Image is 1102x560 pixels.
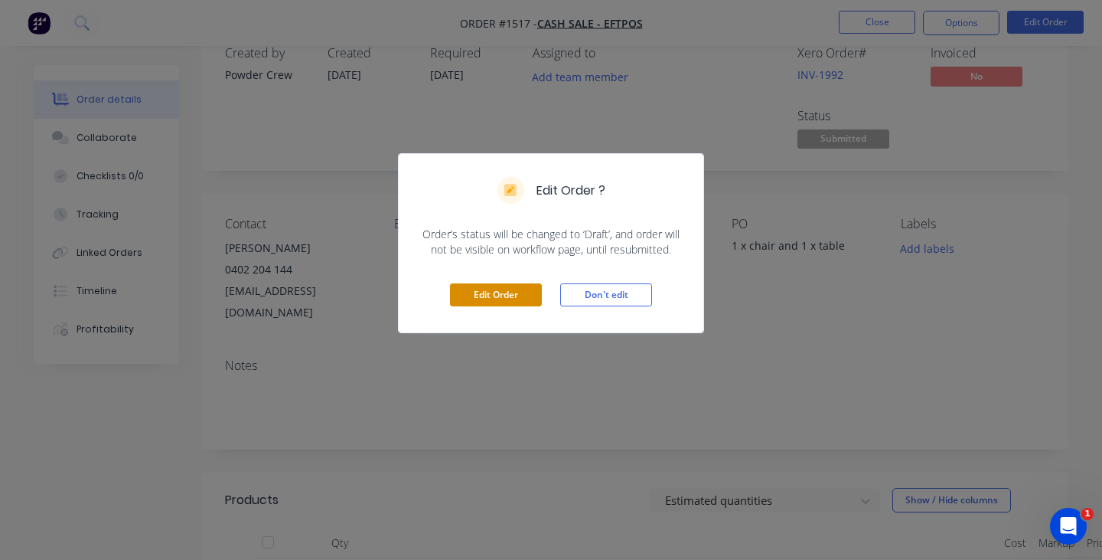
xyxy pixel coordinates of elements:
button: Don't edit [560,283,652,306]
span: 1 [1081,508,1094,520]
span: Order’s status will be changed to ‘Draft’, and order will not be visible on workflow page, until ... [417,227,685,257]
iframe: Intercom live chat [1050,508,1087,545]
h5: Edit Order ? [536,182,605,200]
button: Edit Order [450,283,542,306]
